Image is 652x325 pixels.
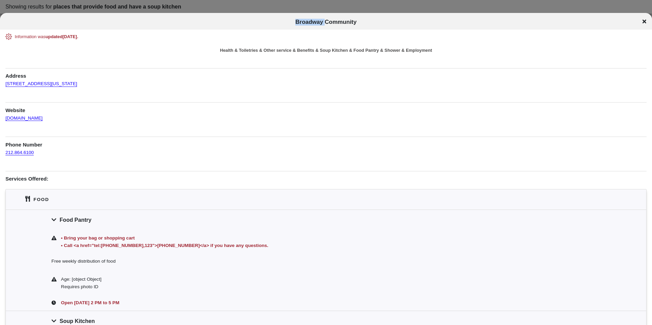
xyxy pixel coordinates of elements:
a: 212.864.6100 [5,143,34,155]
div: • Bring your bag or shopping cart • Call <a href="tel:[PHONE_NUMBER],123">[PHONE_NUMBER]</a> if y... [60,234,601,249]
div: Age: [object Object] [61,276,601,283]
div: Free weekly distribution of food [6,253,646,272]
span: updated [DATE] . [46,34,78,39]
div: Requires photo ID [61,283,601,291]
h1: Services Offered: [5,171,647,183]
h1: Address [5,68,647,80]
a: [DOMAIN_NAME] [5,109,43,121]
h1: Phone Number [5,137,647,148]
a: [STREET_ADDRESS][US_STATE] [5,75,77,87]
div: Open [DATE] 2 PM to 5 PM [60,299,601,307]
span: Broadway Community [295,19,356,25]
h1: Website [5,102,647,114]
div: Health & Toiletries & Other service & Benefits & Soup Kitchen & Food Pantry & Shower & Employment [5,47,647,53]
div: Food [33,196,49,203]
div: Food Pantry [6,210,646,230]
div: Information was [15,33,637,40]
